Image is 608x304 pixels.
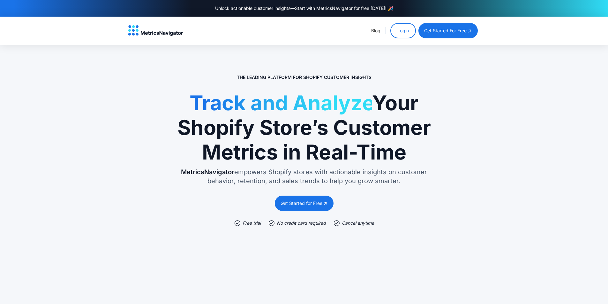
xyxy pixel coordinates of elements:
[243,220,261,226] div: Free trial
[215,5,393,12] div: Unlock actionable customer insights—Start with MetricsNavigator for free [DATE]! 🎉
[190,90,372,115] span: Track and Analyze
[334,220,340,226] img: check
[424,27,467,34] div: get started for free
[237,74,372,81] p: The Leading Platform for Shopify Customer Insights
[371,28,380,33] a: Blog
[390,23,416,38] a: Login
[234,220,241,226] img: check
[281,200,322,207] div: Get Started for Free
[176,168,432,185] p: empowers Shopify stores with actionable insights on customer behavior, retention, and sales trend...
[277,220,326,226] div: No credit card required
[467,28,472,34] img: open
[128,25,183,36] a: home
[128,25,183,36] img: MetricsNavigator
[268,220,275,226] img: check
[342,220,374,226] div: Cancel anytime
[275,196,334,211] a: Get Started for Free
[418,23,478,38] a: get started for free
[176,91,432,164] h1: Your Shopify Store’s Customer Metrics in Real-Time
[181,168,234,176] span: MetricsNavigator
[323,201,328,206] img: open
